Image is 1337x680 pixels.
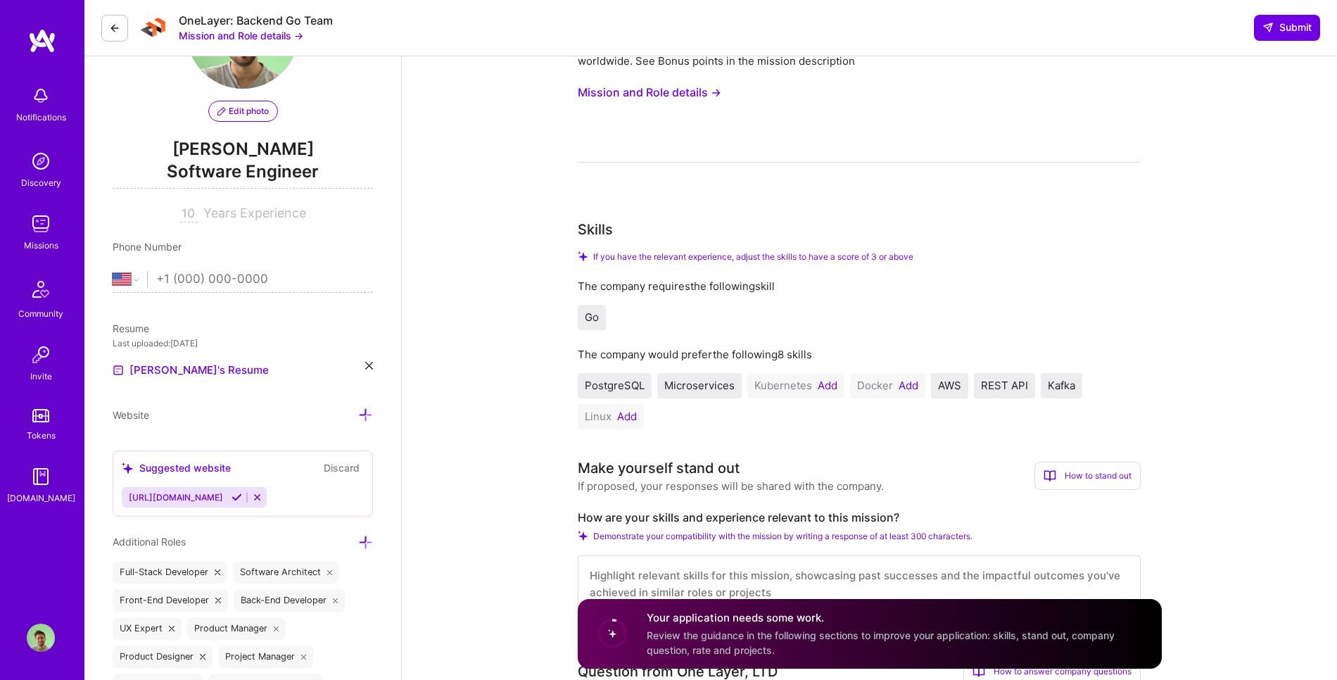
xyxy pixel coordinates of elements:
[24,238,58,253] div: Missions
[252,492,262,503] i: Reject
[113,160,373,189] span: Software Engineer
[1262,20,1312,34] span: Submit
[7,491,75,505] div: [DOMAIN_NAME]
[327,569,333,575] i: icon Close
[113,139,373,160] span: [PERSON_NAME]
[217,105,269,118] span: Edit photo
[113,365,124,376] img: Resume
[1044,470,1056,482] i: icon BookOpen
[647,629,1115,656] span: Review the guidance in the following sections to improve your application: skills, stand out, com...
[18,306,63,321] div: Community
[27,147,55,175] img: discovery
[578,219,613,240] div: Skills
[27,82,55,110] img: bell
[274,626,279,631] i: icon Close
[754,379,812,392] span: Kubernetes
[585,379,645,392] span: PostgreSQL
[215,598,221,603] i: icon Close
[113,561,227,584] div: Full-Stack Developer
[1034,462,1141,490] div: How to stand out
[122,460,231,475] div: Suggested website
[365,362,373,370] i: icon Close
[113,409,149,421] span: Website
[27,624,55,652] img: User Avatar
[113,589,228,612] div: Front-End Developer
[139,14,167,42] img: Company Logo
[578,458,740,479] div: Make yourself stand out
[233,561,340,584] div: Software Architect
[664,379,735,392] span: Microservices
[30,369,52,384] div: Invite
[113,241,182,253] span: Phone Number
[301,654,307,660] i: icon Close
[585,410,612,423] span: Linux
[203,206,306,220] span: Years Experience
[113,362,269,379] a: [PERSON_NAME]'s Resume
[617,411,637,422] button: Add
[113,336,373,351] div: Last uploaded: [DATE]
[169,626,175,631] i: icon Close
[578,279,1141,294] div: The company requires the following skill
[24,272,58,306] img: Community
[113,322,149,334] span: Resume
[179,13,333,28] div: OneLayer: Backend Go Team
[180,206,198,222] input: XX
[217,107,226,115] i: icon PencilPurple
[234,589,346,612] div: Back-End Developer
[27,210,55,238] img: teamwork
[319,460,364,476] button: Discard
[208,101,278,122] button: Edit photo
[113,536,186,548] span: Additional Roles
[122,462,134,474] i: icon SuggestedTeams
[16,110,66,125] div: Notifications
[578,80,721,106] button: Mission and Role details →
[156,259,373,300] input: +1 (000) 000-0000
[857,379,893,392] span: Docker
[938,379,961,392] span: AWS
[578,251,588,261] i: Check
[109,23,120,34] i: icon LeftArrowDark
[981,379,1028,392] span: REST API
[333,598,338,603] i: icon Close
[972,665,985,678] i: icon BookOpen
[578,531,588,541] i: Check
[27,462,55,491] img: guide book
[593,251,913,262] span: If you have the relevant experience, adjust the skills to have a score of 3 or above
[32,409,49,422] img: tokens
[218,646,314,668] div: Project Manager
[113,646,213,668] div: Product Designer
[23,624,58,652] a: User Avatar
[593,531,972,541] span: Demonstrate your compatibility with the mission by writing a response of at least 300 characters.
[818,380,837,391] button: Add
[647,610,1145,625] h4: Your application needs some work.
[21,175,61,190] div: Discovery
[187,617,286,640] div: Product Manager
[215,569,220,575] i: icon Close
[27,428,56,443] div: Tokens
[899,380,918,391] button: Add
[578,510,1141,525] label: How are your skills and experience relevant to this mission?
[179,28,303,43] button: Mission and Role details →
[585,310,599,324] span: Go
[578,479,884,493] div: If proposed, your responses will be shared with the company.
[578,347,1141,362] div: The company would prefer the following 8 skills
[1262,22,1274,33] i: icon SendLight
[27,341,55,369] img: Invite
[232,492,242,503] i: Accept
[1048,379,1075,392] span: Kafka
[200,654,205,660] i: icon Close
[113,617,182,640] div: UX Expert
[1254,15,1320,40] button: Submit
[129,492,223,503] span: [URL][DOMAIN_NAME]
[28,28,56,53] img: logo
